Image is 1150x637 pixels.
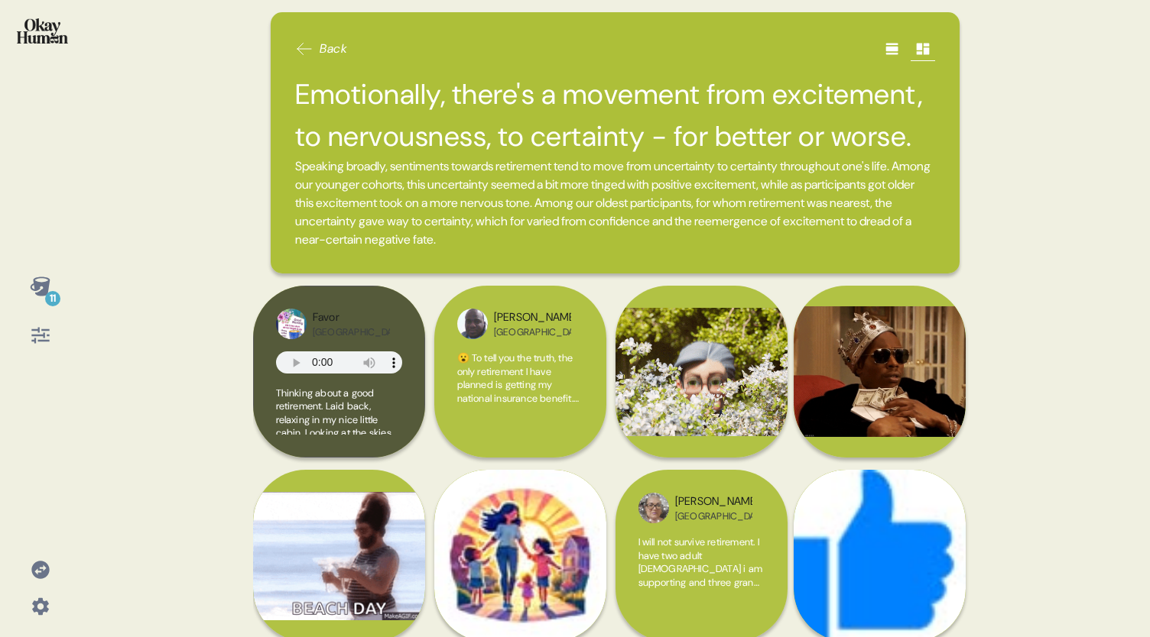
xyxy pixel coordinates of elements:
div: [GEOGRAPHIC_DATA] [494,326,571,338]
img: okayhuman.3b1b6348.png [17,18,68,44]
div: [PERSON_NAME] [675,493,752,510]
img: profilepic_24908849488722739.jpg [276,309,307,339]
span: Speaking broadly, sentiments towards retirement tend to move from uncertainty to certainty throug... [295,157,935,249]
img: profilepic_24621272254174044.jpg [638,493,669,523]
div: [GEOGRAPHIC_DATA] [313,326,390,338]
div: [GEOGRAPHIC_DATA] [675,510,752,522]
span: Back [320,40,347,58]
span: 😮 To tell you the truth, the only retirement I have planned is getting my national insurance bene... [457,351,583,538]
div: Favor [313,309,390,326]
span: I will not survive retirement. I have two adult [DEMOGRAPHIC_DATA] i am supporting and three gran... [638,535,763,602]
div: 11 [45,291,60,306]
img: profilepic_25116751187929942.jpg [457,309,488,339]
h2: Emotionally, there's a movement from excitement, to nervousness, to certainty - for better or worse. [295,73,935,157]
div: [PERSON_NAME] [494,309,571,326]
